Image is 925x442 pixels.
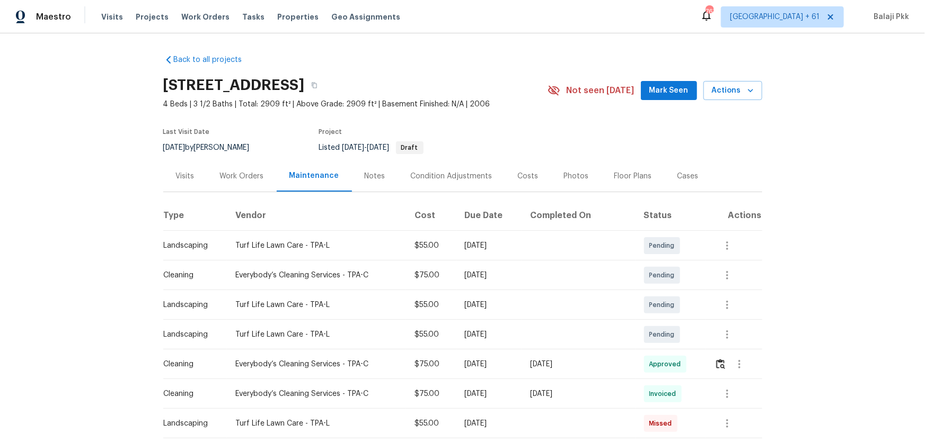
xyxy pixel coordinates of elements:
div: Work Orders [220,171,264,182]
div: [DATE] [465,389,514,399]
th: Type [163,201,227,231]
div: Everybody’s Cleaning Services - TPA-C [235,270,398,281]
button: Review Icon [715,351,727,377]
div: Costs [518,171,539,182]
button: Mark Seen [641,81,697,101]
div: by [PERSON_NAME] [163,141,262,154]
span: Listed [319,144,424,151]
div: 767 [706,6,713,17]
div: [DATE] [465,359,514,369]
div: [DATE] [465,240,514,251]
img: Review Icon [716,359,725,369]
span: [GEOGRAPHIC_DATA] + 61 [730,12,820,22]
div: [DATE] [465,418,514,429]
span: Mark Seen [649,84,689,97]
span: Missed [649,418,676,429]
div: Landscaping [164,418,219,429]
div: Cleaning [164,359,219,369]
span: Properties [277,12,319,22]
div: [DATE] [531,389,627,399]
div: $55.00 [415,418,447,429]
span: Not seen [DATE] [567,85,635,96]
span: Invoiced [649,389,681,399]
span: Balaji Pkk [869,12,909,22]
div: Notes [365,171,385,182]
div: Maintenance [289,170,339,181]
div: Cases [677,171,699,182]
span: Visits [101,12,123,22]
span: Tasks [242,13,265,21]
button: Copy Address [305,76,324,95]
a: Back to all projects [163,55,265,65]
div: $55.00 [415,300,447,310]
div: Floor Plans [614,171,652,182]
div: $55.00 [415,240,447,251]
h2: [STREET_ADDRESS] [163,80,305,91]
div: [DATE] [531,359,627,369]
div: $75.00 [415,389,447,399]
div: Photos [564,171,589,182]
span: [DATE] [367,144,390,151]
button: Actions [703,81,762,101]
div: Cleaning [164,389,219,399]
span: Geo Assignments [331,12,400,22]
span: Approved [649,359,685,369]
div: $75.00 [415,270,447,281]
span: Maestro [36,12,71,22]
th: Status [636,201,707,231]
span: 4 Beds | 3 1/2 Baths | Total: 2909 ft² | Above Grade: 2909 ft² | Basement Finished: N/A | 2006 [163,99,548,110]
span: [DATE] [163,144,186,151]
div: Everybody’s Cleaning Services - TPA-C [235,389,398,399]
th: Completed On [522,201,636,231]
div: Cleaning [164,270,219,281]
span: Last Visit Date [163,129,210,135]
div: Turf Life Lawn Care - TPA-L [235,418,398,429]
div: Landscaping [164,300,219,310]
div: [DATE] [465,329,514,340]
span: Actions [712,84,754,97]
div: Turf Life Lawn Care - TPA-L [235,300,398,310]
th: Actions [706,201,762,231]
div: [DATE] [465,300,514,310]
div: Everybody’s Cleaning Services - TPA-C [235,359,398,369]
div: Visits [176,171,195,182]
div: Landscaping [164,329,219,340]
span: [DATE] [342,144,365,151]
span: Pending [649,240,679,251]
span: Project [319,129,342,135]
div: Turf Life Lawn Care - TPA-L [235,329,398,340]
div: $55.00 [415,329,447,340]
span: Pending [649,270,679,281]
th: Vendor [227,201,406,231]
th: Cost [406,201,456,231]
span: - [342,144,390,151]
span: Work Orders [181,12,230,22]
th: Due Date [456,201,522,231]
span: Projects [136,12,169,22]
div: Turf Life Lawn Care - TPA-L [235,240,398,251]
div: Landscaping [164,240,219,251]
div: [DATE] [465,270,514,281]
span: Pending [649,300,679,310]
span: Pending [649,329,679,340]
div: Condition Adjustments [411,171,492,182]
div: $75.00 [415,359,447,369]
span: Draft [397,145,422,151]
